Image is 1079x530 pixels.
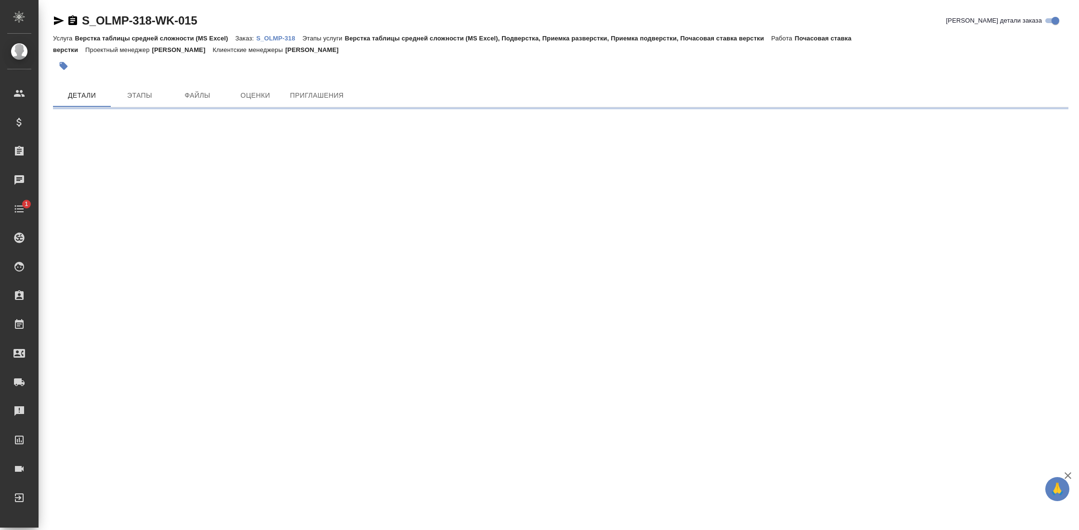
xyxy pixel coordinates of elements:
span: Этапы [117,90,163,102]
span: Файлы [174,90,221,102]
button: Скопировать ссылку для ЯМессенджера [53,15,65,26]
p: [PERSON_NAME] [285,46,346,53]
button: 🙏 [1045,477,1069,501]
span: 🙏 [1049,479,1066,499]
p: Заказ: [236,35,256,42]
p: Услуга [53,35,75,42]
p: Клиентские менеджеры [212,46,285,53]
button: Скопировать ссылку [67,15,79,26]
span: Детали [59,90,105,102]
p: Работа [771,35,795,42]
a: S_OLMP-318-WK-015 [82,14,197,27]
p: Проектный менеджер [85,46,152,53]
span: Приглашения [290,90,344,102]
button: Добавить тэг [53,55,74,77]
span: 1 [19,199,34,209]
p: [PERSON_NAME] [152,46,213,53]
p: Этапы услуги [303,35,345,42]
a: S_OLMP-318 [256,34,303,42]
p: Почасовая ставка верстки [53,35,852,53]
span: [PERSON_NAME] детали заказа [946,16,1042,26]
a: 1 [2,197,36,221]
p: Верстка таблицы средней сложности (MS Excel), Подверстка, Приемка разверстки, Приемка подверстки,... [345,35,771,42]
p: Верстка таблицы средней сложности (MS Excel) [75,35,235,42]
p: S_OLMP-318 [256,35,303,42]
span: Оценки [232,90,278,102]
